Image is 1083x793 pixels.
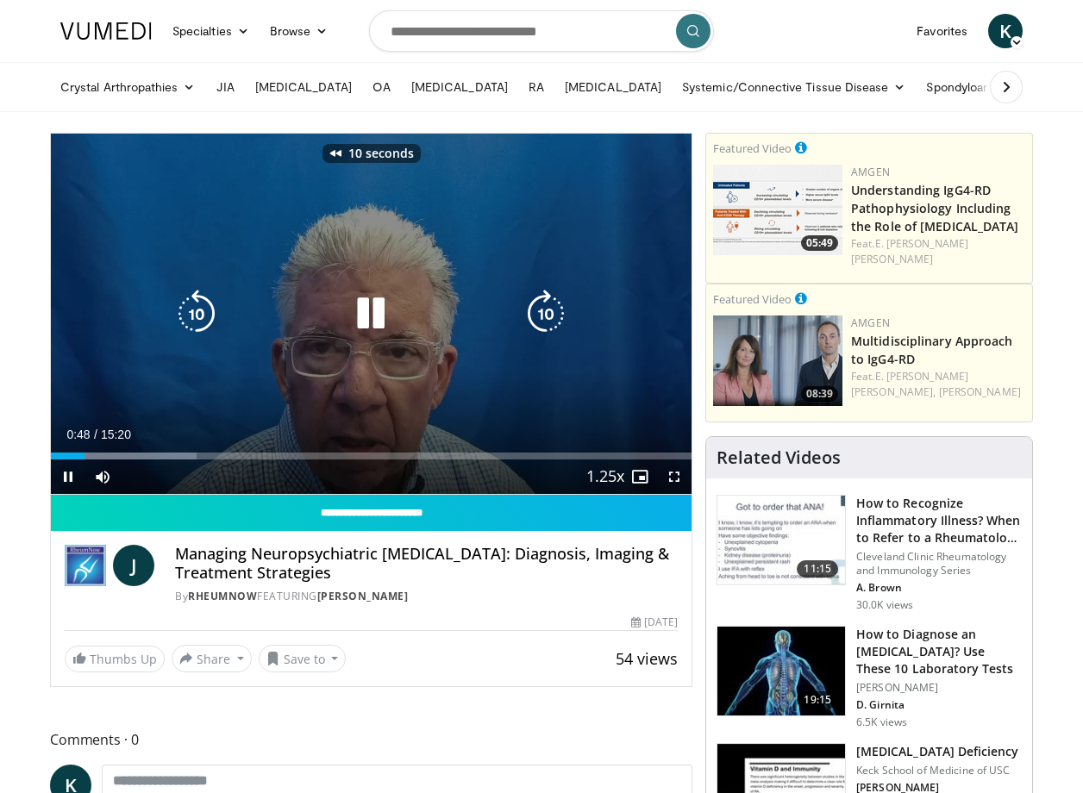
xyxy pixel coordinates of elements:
[401,70,518,104] a: [MEDICAL_DATA]
[856,626,1022,677] h3: How to Diagnose an [MEDICAL_DATA]? Use These 10 Laboratory Tests
[713,291,792,307] small: Featured Video
[851,165,890,179] a: Amgen
[172,645,252,672] button: Share
[672,70,916,104] a: Systemic/Connective Tissue Disease
[616,648,678,669] span: 54 views
[162,14,260,48] a: Specialties
[188,589,257,603] a: RheumNow
[856,581,1022,595] p: A. Brown
[713,140,792,156] small: Featured Video
[797,560,838,578] span: 11:15
[50,728,692,751] span: Comments 0
[260,14,339,48] a: Browse
[713,165,842,255] img: 3e5b4ad1-6d9b-4d8f-ba8e-7f7d389ba880.png.150x105_q85_crop-smart_upscale.png
[713,315,842,406] img: 04ce378e-5681-464e-a54a-15375da35326.png.150x105_q85_crop-smart_upscale.png
[797,691,838,709] span: 19:15
[856,495,1022,546] h3: How to Recognize Inflammatory Illness? When to Refer to a Rheumatolo…
[65,646,165,672] a: Thumbs Up
[717,495,1022,612] a: 11:15 How to Recognize Inflammatory Illness? When to Refer to a Rheumatolo… Cleveland Clinic Rheu...
[851,182,1019,234] a: Understanding IgG4-RD Pathophysiology Including the Role of [MEDICAL_DATA]
[856,743,1019,760] h3: [MEDICAL_DATA] Deficiency
[51,459,85,494] button: Pause
[348,147,414,159] p: 10 seconds
[631,615,678,630] div: [DATE]
[856,715,907,729] p: 6.5K views
[851,369,1025,400] div: Feat.
[554,70,672,104] a: [MEDICAL_DATA]
[94,428,97,441] span: /
[856,698,1022,712] p: D. Girnita
[51,134,692,495] video-js: Video Player
[713,165,842,255] a: 05:49
[856,681,1022,695] p: [PERSON_NAME]
[906,14,978,48] a: Favorites
[717,627,845,716] img: 94354a42-e356-4408-ae03-74466ea68b7a.150x105_q85_crop-smart_upscale.jpg
[65,545,106,586] img: RheumNow
[851,369,968,399] a: E. [PERSON_NAME] [PERSON_NAME],
[66,428,90,441] span: 0:48
[206,70,245,104] a: JIA
[851,333,1013,367] a: Multidisciplinary Approach to IgG4-RD
[717,496,845,585] img: 5cecf4a9-46a2-4e70-91ad-1322486e7ee4.150x105_q85_crop-smart_upscale.jpg
[362,70,401,104] a: OA
[851,315,890,330] a: Amgen
[245,70,362,104] a: [MEDICAL_DATA]
[801,386,838,402] span: 08:39
[60,22,152,40] img: VuMedi Logo
[51,453,692,459] div: Progress Bar
[113,545,154,586] a: J
[856,764,1019,777] p: Keck School of Medicine of USC
[856,598,913,612] p: 30.0K views
[518,70,554,104] a: RA
[369,10,714,52] input: Search topics, interventions
[50,70,206,104] a: Crystal Arthropathies
[588,459,623,494] button: Playback Rate
[317,589,409,603] a: [PERSON_NAME]
[175,545,678,582] h4: Managing Neuropsychiatric [MEDICAL_DATA]: Diagnosis, Imaging & Treatment Strategies
[717,626,1022,729] a: 19:15 How to Diagnose an [MEDICAL_DATA]? Use These 10 Laboratory Tests [PERSON_NAME] D. Girnita 6...
[717,447,841,468] h4: Related Videos
[916,70,1046,104] a: Spondyloarthritis
[988,14,1023,48] a: K
[85,459,120,494] button: Mute
[851,236,1025,267] div: Feat.
[259,645,347,672] button: Save to
[101,428,131,441] span: 15:20
[657,459,692,494] button: Fullscreen
[801,235,838,251] span: 05:49
[623,459,657,494] button: Enable picture-in-picture mode
[175,589,678,604] div: By FEATURING
[856,550,1022,578] p: Cleveland Clinic Rheumatology and Immunology Series
[851,236,968,266] a: E. [PERSON_NAME] [PERSON_NAME]
[939,384,1021,399] a: [PERSON_NAME]
[713,315,842,406] a: 08:39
